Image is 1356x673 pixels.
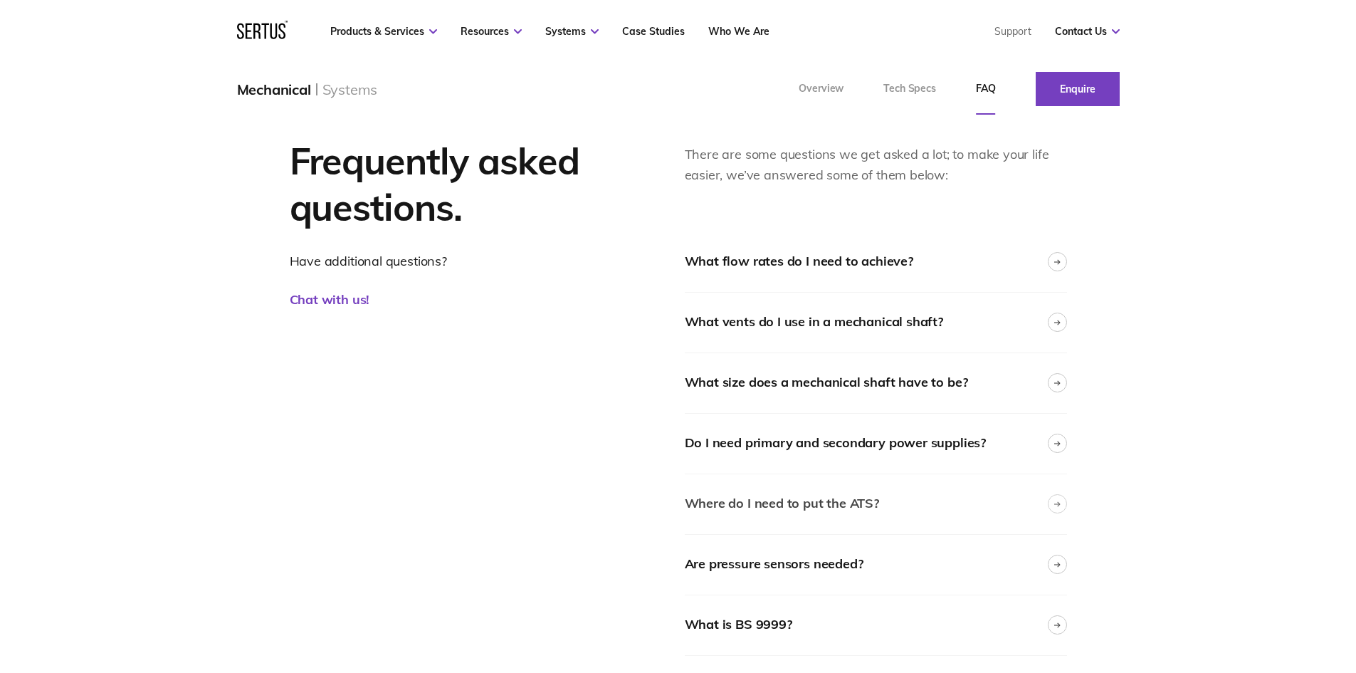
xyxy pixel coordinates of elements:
a: Support [994,25,1031,38]
div: What is BS 9999? [685,615,792,635]
a: Contact Us [1055,25,1120,38]
iframe: Chat Widget [1285,605,1356,673]
a: Chat with us! [290,291,370,308]
h2: Frequently asked questions. [290,137,642,230]
div: Are pressure sensors needed? [685,554,863,575]
div: There are some questions we get asked a lot; to make your life easier, we’ve answered some of the... [685,145,1067,186]
div: What vents do I use in a mechanical shaft? [685,312,943,333]
div: Mechanical [237,80,311,98]
a: Systems [545,25,599,38]
div: What flow rates do I need to achieve? [685,251,913,272]
a: Tech Specs [863,63,956,115]
div: Systems [322,80,378,98]
a: Enquire [1036,72,1120,106]
a: Overview [779,63,863,115]
a: Resources [461,25,522,38]
div: Where do I need to put the ATS? [685,494,879,514]
a: Case Studies [622,25,685,38]
p: Have additional questions? [290,251,642,272]
div: What size does a mechanical shaft have to be? [685,372,968,393]
a: Products & Services [330,25,437,38]
a: Who We Are [708,25,769,38]
div: Do I need primary and secondary power supplies? [685,433,987,454]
